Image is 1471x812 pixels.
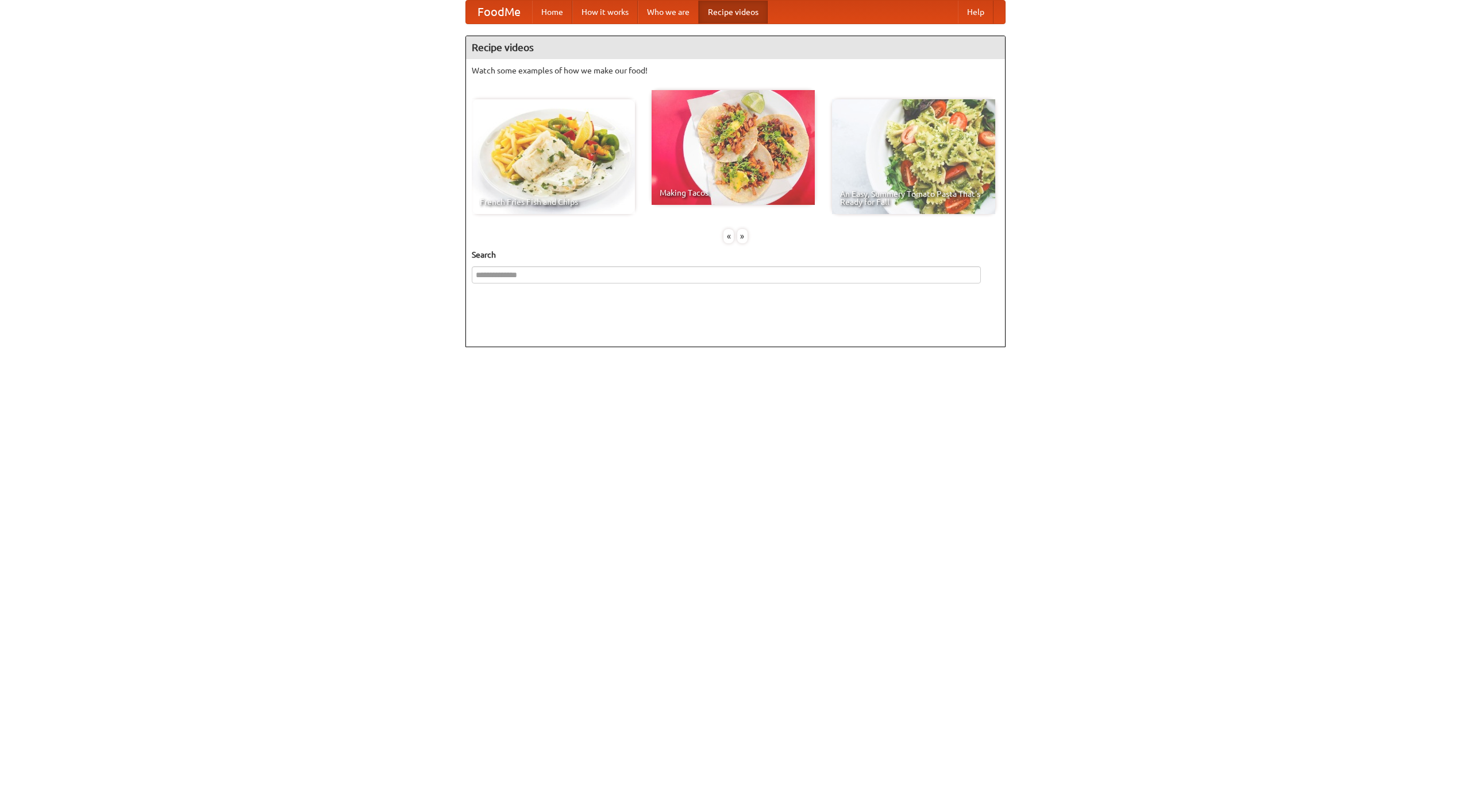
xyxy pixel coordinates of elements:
[737,229,748,243] div: »
[958,1,993,24] a: Help
[472,65,999,76] p: Watch some examples of how we make our food!
[840,190,987,206] span: An Easy, Summery Tomato Pasta That's Ready for Fall
[832,99,995,214] a: An Easy, Summery Tomato Pasta That's Ready for Fall
[532,1,572,24] a: Home
[466,1,532,24] a: FoodMe
[699,1,768,24] a: Recipe videos
[466,36,1005,59] h4: Recipe videos
[572,1,638,24] a: How it works
[480,198,627,206] span: French Fries Fish and Chips
[652,90,815,205] a: Making Tacos
[472,99,635,214] a: French Fries Fish and Chips
[723,229,734,243] div: «
[472,249,999,261] h5: Search
[660,189,807,197] span: Making Tacos
[638,1,699,24] a: Who we are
